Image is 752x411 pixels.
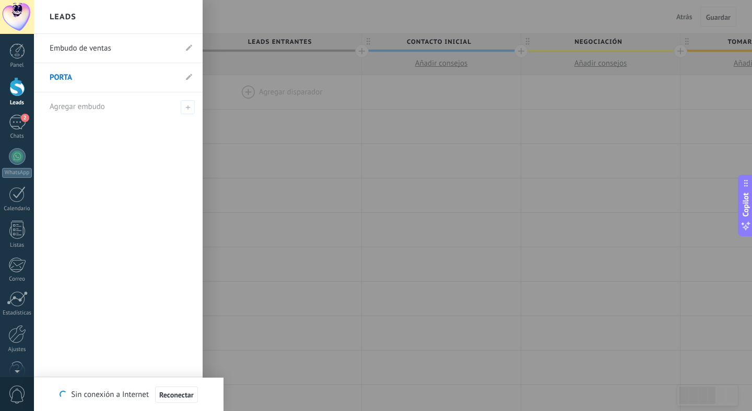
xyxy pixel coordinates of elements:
a: Todos los leads [34,377,203,411]
div: Panel [2,62,32,69]
a: PORTA [50,63,177,92]
div: Calendario [2,205,32,212]
span: Agregar embudo [50,102,105,112]
div: Chats [2,133,32,140]
div: WhatsApp [2,168,32,178]
div: Listas [2,242,32,249]
div: Sin conexión a Internet [60,386,197,403]
button: Reconectar [155,386,198,403]
div: Ajustes [2,346,32,353]
div: Estadísticas [2,310,32,317]
span: 2 [21,114,29,122]
h2: Leads [50,1,76,33]
span: Reconectar [159,391,194,398]
div: Leads [2,100,32,106]
span: Agregar embudo [181,100,195,114]
div: Correo [2,276,32,283]
span: Copilot [741,193,751,217]
a: Embudo de ventas [50,34,177,63]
